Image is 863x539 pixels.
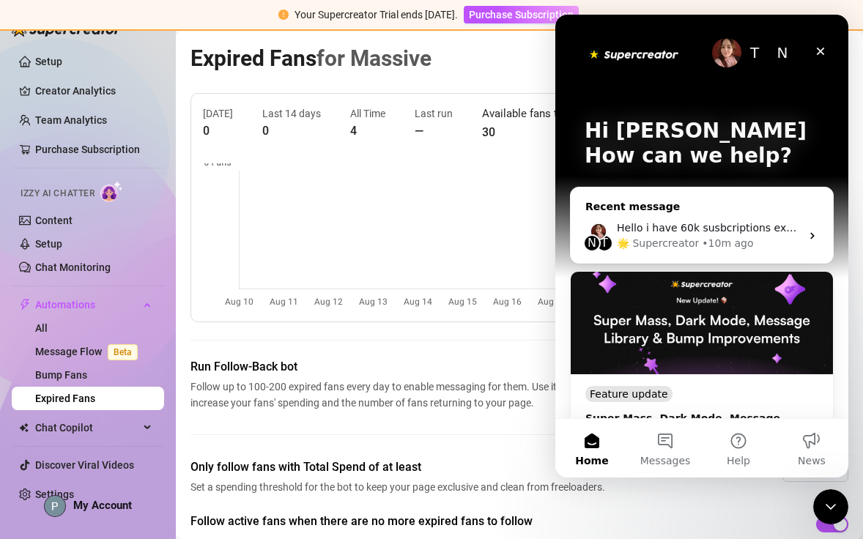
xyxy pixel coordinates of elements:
[147,221,198,237] div: • 10m ago
[15,256,278,458] div: Super Mass, Dark Mode, Message Library & Bump ImprovementsFeature updateSuper Mass, Dark Mode, Me...
[19,299,31,311] span: thunderbolt
[35,346,144,357] a: Message FlowBeta
[35,215,73,226] a: Content
[555,15,848,477] iframe: Intercom live chat
[45,496,65,516] img: ACg8ocJtRIG33l6P7EikkTgvq_W8QI6L06Y8Ff5VL_ZSmRokRn4LSg=s96-c
[15,257,278,360] img: Super Mass, Dark Mode, Message Library & Bump Improvements
[190,41,431,75] article: Expired Fans
[20,441,53,451] span: Home
[190,358,574,376] span: Run Follow-Back bot
[30,396,237,427] div: Super Mass, Dark Mode, Message Library & Bump Improvements
[30,371,117,387] div: Feature update
[482,123,611,141] article: 30
[350,122,385,140] article: 4
[190,379,574,411] span: Follow up to 100-200 expired fans every day to enable messaging for them. Use it to increase your...
[203,105,233,122] article: [DATE]
[242,441,270,451] span: News
[108,344,138,360] span: Beta
[278,10,289,20] span: exclamation-circle
[35,114,107,126] a: Team Analytics
[35,416,139,439] span: Chat Copilot
[35,322,48,334] a: All
[262,105,321,122] article: Last 14 days
[85,441,136,451] span: Messages
[73,404,147,463] button: Messages
[35,144,140,155] a: Purchase Subscription
[190,479,610,495] span: Set a spending threshold for the bot to keep your page exclusive and clean from freeloaders.
[35,293,139,316] span: Automations
[190,513,610,530] span: Follow active fans when there are no more expired fans to follow
[464,9,579,21] a: Purchase Subscription
[35,238,62,250] a: Setup
[35,369,87,381] a: Bump Fans
[35,79,152,103] a: Creator Analytics
[35,393,95,404] a: Expired Fans
[73,499,132,512] span: My Account
[813,489,848,524] iframe: Intercom live chat
[464,6,579,23] button: Purchase Subscription
[62,207,685,219] span: Hello i have 60k susbcriptions expired and i want to follow all of them as fast as i can with thi...
[415,122,453,140] article: —
[35,56,62,67] a: Setup
[220,404,293,463] button: News
[35,261,111,273] a: Chat Monitoring
[316,45,431,71] span: for Massive
[262,122,321,140] article: 0
[350,105,385,122] article: All Time
[252,23,278,50] div: Close
[35,459,134,471] a: Discover Viral Videos
[62,221,144,237] div: 🌟 Supercreator
[190,458,610,476] span: Only follow fans with Total Spend of at least
[171,441,195,451] span: Help
[469,9,574,21] span: Purchase Subscription
[35,488,74,500] a: Settings
[482,105,598,123] article: Available fans to follow
[295,9,458,21] span: Your Supercreator Trial ends [DATE].
[19,423,29,433] img: Chat Copilot
[147,404,220,463] button: Help
[100,181,123,202] img: AI Chatter
[415,105,453,122] article: Last run
[21,187,95,201] span: Izzy AI Chatter
[203,122,233,140] article: 0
